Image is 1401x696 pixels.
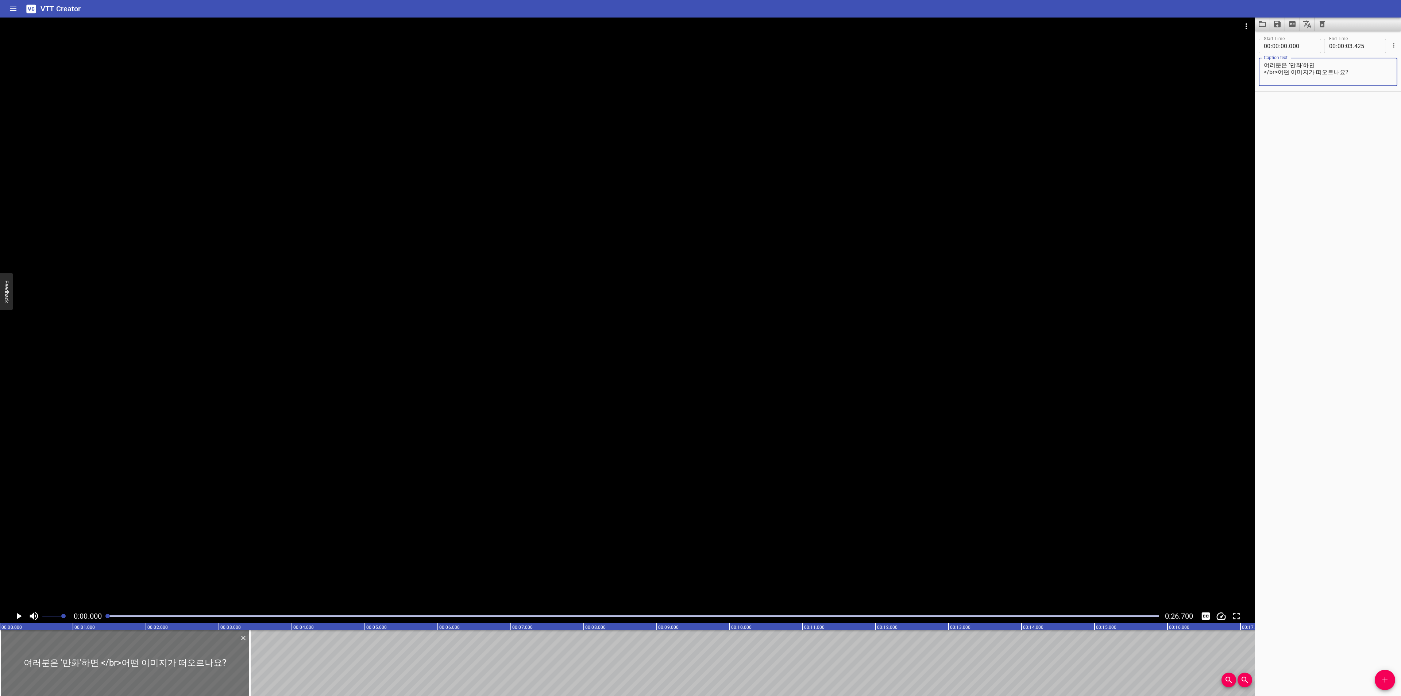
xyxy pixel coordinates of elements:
text: 00:16.000 [1169,625,1189,630]
text: 00:01.000 [74,625,95,630]
input: 03 [1346,39,1353,53]
text: 00:03.000 [220,625,241,630]
input: 00 [1338,39,1344,53]
textarea: 여러분은 '만화'하면 </br>어떤 이미지가 떠오르나요? [1264,62,1392,82]
text: 00:02.000 [147,625,168,630]
span: . [1353,39,1354,53]
input: 000 [1289,39,1316,53]
button: Cue Options [1389,41,1398,50]
text: 00:11.000 [804,625,825,630]
button: Play/Pause [12,609,26,623]
button: Extract captions from video [1285,18,1300,31]
text: 00:00.000 [1,625,22,630]
div: Cue Options [1389,36,1397,55]
button: Change Playback Speed [1214,609,1228,623]
input: 00 [1329,39,1336,53]
text: 00:10.000 [731,625,752,630]
button: Zoom In [1221,673,1236,687]
div: Delete Cue [239,633,247,643]
text: 00:07.000 [512,625,533,630]
text: 00:06.000 [439,625,460,630]
button: Add Cue [1375,670,1395,690]
span: : [1279,39,1281,53]
div: Hide/Show Captions [1199,609,1213,623]
h6: VTT Creator [40,3,81,15]
button: Video Options [1238,18,1255,35]
div: Playback Speed [1214,609,1228,623]
span: Video Duration [1165,612,1193,620]
button: Translate captions [1300,18,1315,31]
text: 00:09.000 [658,625,679,630]
button: Toggle mute [27,609,41,623]
span: : [1336,39,1338,53]
text: 00:15.000 [1096,625,1116,630]
text: 00:08.000 [585,625,606,630]
div: Play progress [108,615,1159,617]
text: 00:14.000 [1023,625,1043,630]
svg: Extract captions from video [1288,20,1297,28]
button: Delete [239,633,248,643]
div: Toggle Full Screen [1230,609,1243,623]
text: 00:04.000 [293,625,314,630]
button: Zoom Out [1238,673,1252,687]
span: Set video volume [61,614,66,618]
button: Toggle fullscreen [1230,609,1243,623]
span: : [1271,39,1272,53]
text: 00:05.000 [366,625,387,630]
text: 00:13.000 [950,625,970,630]
button: Clear captions [1315,18,1329,31]
button: Load captions from file [1255,18,1270,31]
input: 425 [1354,39,1381,53]
text: 00:12.000 [877,625,898,630]
text: 00:17.000 [1242,625,1262,630]
span: Current Time [74,612,102,620]
button: Toggle captions [1199,609,1213,623]
button: Save captions to file [1270,18,1285,31]
span: . [1288,39,1289,53]
svg: Translate captions [1303,20,1312,28]
input: 00 [1264,39,1271,53]
input: 00 [1281,39,1288,53]
input: 00 [1272,39,1279,53]
span: : [1344,39,1346,53]
svg: Save captions to file [1273,20,1282,28]
svg: Load captions from file [1258,20,1267,28]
